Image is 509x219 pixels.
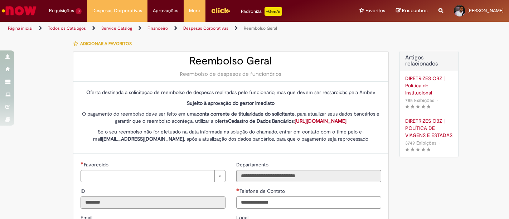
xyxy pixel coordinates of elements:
a: Service Catalog [101,25,132,31]
span: Aprovações [153,7,178,14]
span: [PERSON_NAME] [467,8,504,14]
span: 3749 Exibições [405,140,436,146]
strong: Sujeito à aprovação do gestor imediato [187,100,275,106]
span: 785 Exibições [405,97,434,103]
a: Reembolso Geral [244,25,277,31]
span: More [189,7,200,14]
span: Adicionar a Favoritos [80,41,132,47]
h3: Artigos relacionados [405,55,453,67]
img: click_logo_yellow_360x200.png [211,5,230,16]
a: Rascunhos [396,8,428,14]
span: Favoritos [365,7,385,14]
p: +GenAi [265,7,282,16]
p: Oferta destinada à solicitação de reembolso de despesas realizadas pelo funcionário, mas que deve... [81,89,381,96]
strong: [EMAIL_ADDRESS][DOMAIN_NAME] [102,136,184,142]
span: Telefone de Contato [239,188,286,194]
span: • [436,96,440,105]
strong: conta corrente de titularidade do solicitante [197,111,295,117]
div: Reembolso de despesas de funcionários [81,70,381,78]
label: Somente leitura - Departamento [236,161,270,168]
p: O pagamento do reembolso deve ser feito em uma , para atualizar seus dados bancários e garantir q... [81,110,381,125]
input: Departamento [236,170,381,182]
div: Padroniza [241,7,282,16]
input: ID [81,196,226,209]
span: Obrigatório Preenchido [236,188,239,191]
span: 3 [76,8,82,14]
span: Requisições [49,7,74,14]
strong: Cadastro de Dados Bancários: [228,118,346,124]
p: Se o seu reembolso não for efetuado na data informada na solução do chamado, entrar em contato co... [81,128,381,142]
a: Página inicial [8,25,33,31]
span: Rascunhos [402,7,428,14]
span: Despesas Corporativas [92,7,142,14]
a: DIRETRIZES OBZ | POLÍTICA DE VIAGENS E ESTADAS [405,117,453,139]
span: • [438,138,442,148]
a: Limpar campo Favorecido [81,170,226,182]
button: Adicionar a Favoritos [73,36,136,51]
h2: Reembolso Geral [81,55,381,67]
span: Somente leitura - ID [81,188,87,194]
ul: Trilhas de página [5,22,334,35]
a: Todos os Catálogos [48,25,86,31]
span: Necessários [81,162,84,165]
label: Somente leitura - ID [81,188,87,195]
a: Despesas Corporativas [183,25,228,31]
a: Financeiro [147,25,168,31]
a: DIRETRIZES OBZ | Política de Institucional [405,75,453,96]
input: Telefone de Contato [236,196,381,209]
img: ServiceNow [1,4,38,18]
span: Necessários - Favorecido [84,161,110,168]
a: [URL][DOMAIN_NAME] [295,118,346,124]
